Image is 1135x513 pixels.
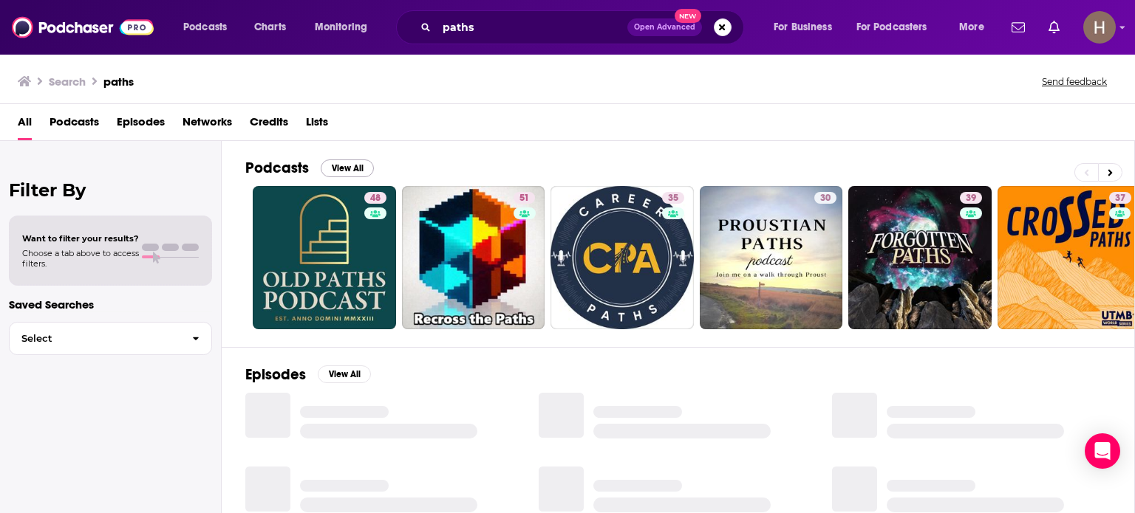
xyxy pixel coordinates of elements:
a: Episodes [117,110,165,140]
div: Search podcasts, credits, & more... [410,10,758,44]
span: 37 [1115,191,1125,206]
button: Send feedback [1037,75,1111,88]
button: Show profile menu [1083,11,1116,44]
a: 48 [364,192,386,204]
a: Show notifications dropdown [1043,15,1066,40]
h2: Episodes [245,365,306,384]
a: 51 [514,192,535,204]
img: User Profile [1083,11,1116,44]
h3: paths [103,75,134,89]
a: 37 [1109,192,1131,204]
input: Search podcasts, credits, & more... [437,16,627,39]
a: 39 [848,186,992,329]
h3: Search [49,75,86,89]
button: open menu [173,16,246,39]
span: 35 [668,191,678,206]
span: Monitoring [315,17,367,38]
span: Choose a tab above to access filters. [22,248,139,269]
span: Want to filter your results? [22,233,139,244]
button: open menu [763,16,851,39]
a: Show notifications dropdown [1006,15,1031,40]
button: Select [9,322,212,355]
button: Open AdvancedNew [627,18,702,36]
a: Credits [250,110,288,140]
a: Lists [306,110,328,140]
span: Charts [254,17,286,38]
span: For Business [774,17,832,38]
button: open menu [847,16,949,39]
button: open menu [304,16,386,39]
a: 30 [814,192,836,204]
span: 30 [820,191,831,206]
a: 35 [551,186,694,329]
span: 51 [519,191,529,206]
img: Podchaser - Follow, Share and Rate Podcasts [12,13,154,41]
span: Podcasts [183,17,227,38]
button: View All [318,365,371,383]
a: EpisodesView All [245,365,371,384]
div: Open Intercom Messenger [1085,433,1120,469]
span: New [675,9,701,23]
span: Logged in as hpoole [1083,11,1116,44]
a: 48 [253,186,396,329]
a: Networks [183,110,232,140]
span: 48 [370,191,381,206]
h2: Filter By [9,179,212,201]
span: Select [10,334,180,343]
span: More [959,17,984,38]
a: All [18,110,32,140]
a: 30 [700,186,843,329]
a: 35 [662,192,684,204]
span: Open Advanced [634,24,695,31]
a: 51 [402,186,545,329]
a: 39 [960,192,982,204]
a: Podcasts [50,110,99,140]
span: 39 [966,191,976,206]
a: Charts [245,16,295,39]
h2: Podcasts [245,159,309,177]
button: View All [321,159,374,177]
p: Saved Searches [9,297,212,311]
a: PodcastsView All [245,159,374,177]
span: For Podcasters [856,17,927,38]
button: open menu [949,16,1003,39]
